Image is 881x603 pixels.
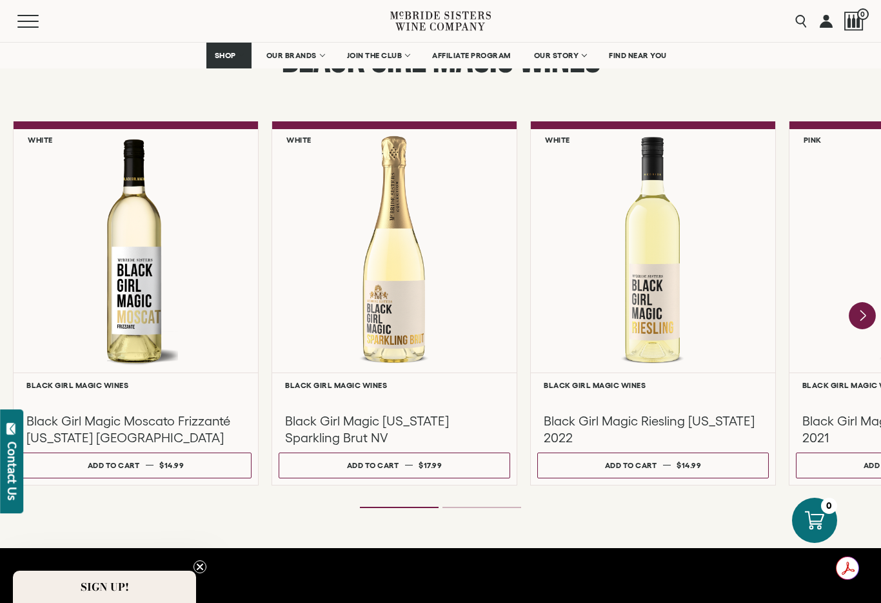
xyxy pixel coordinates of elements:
[605,456,657,475] div: Add to cart
[286,136,312,144] h6: White
[26,381,245,389] h6: Black Girl Magic Wines
[360,507,439,508] li: Page dot 1
[285,381,504,389] h6: Black Girl Magic Wines
[279,453,510,478] button: Add to cart $17.99
[339,43,418,68] a: JOIN THE CLUB
[28,136,53,144] h6: White
[266,51,317,60] span: OUR BRANDS
[347,51,402,60] span: JOIN THE CLUB
[821,498,837,514] div: 0
[545,136,570,144] h6: White
[26,413,245,446] h3: Black Girl Magic Moscato Frizzanté [US_STATE] [GEOGRAPHIC_DATA]
[419,461,442,469] span: $17.99
[857,8,869,20] span: 0
[272,121,517,485] a: White Black Girl Magic California Sparkling Brut Black Girl Magic Wines Black Girl Magic [US_STAT...
[526,43,595,68] a: OUR STORY
[849,302,876,329] button: Next
[17,15,64,28] button: Mobile Menu Trigger
[81,579,129,595] span: SIGN UP!
[347,456,399,475] div: Add to cart
[159,461,184,469] span: $14.99
[677,461,701,469] span: $14.99
[534,51,579,60] span: OUR STORY
[258,43,332,68] a: OUR BRANDS
[544,413,762,446] h3: Black Girl Magic Riesling [US_STATE] 2022
[215,51,237,60] span: SHOP
[20,453,252,478] button: Add to cart $14.99
[285,413,504,446] h3: Black Girl Magic [US_STATE] Sparkling Brut NV
[609,51,667,60] span: FIND NEAR YOU
[442,507,521,508] li: Page dot 2
[600,43,675,68] a: FIND NEAR YOU
[804,136,822,144] h6: Pink
[206,43,252,68] a: SHOP
[544,381,762,389] h6: Black Girl Magic Wines
[6,442,19,500] div: Contact Us
[193,560,206,573] button: Close teaser
[424,43,519,68] a: AFFILIATE PROGRAM
[432,51,511,60] span: AFFILIATE PROGRAM
[530,121,776,485] a: White Black Girl Magic Riesling California Black Girl Magic Wines Black Girl Magic Riesling [US_S...
[13,571,196,603] div: SIGN UP!Close teaser
[537,453,769,478] button: Add to cart $14.99
[88,456,140,475] div: Add to cart
[13,121,259,485] a: White Black Girl Magic Moscato Frizzanté California NV Black Girl Magic Wines Black Girl Magic Mo...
